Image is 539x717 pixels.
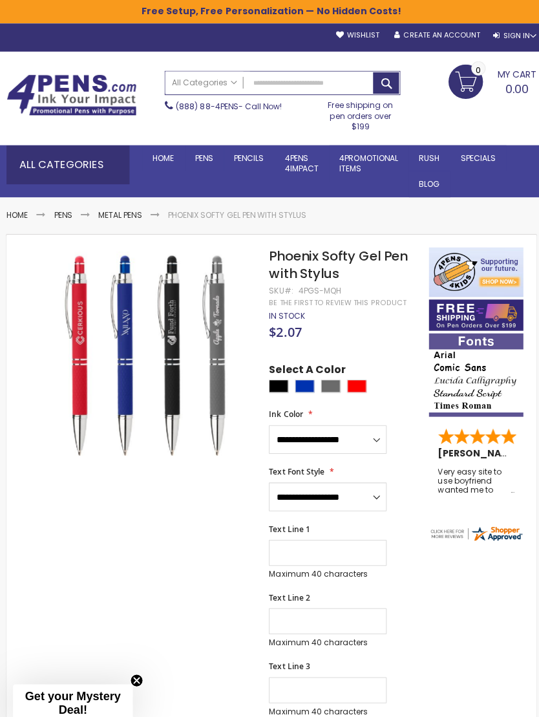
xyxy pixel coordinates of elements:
[458,151,492,162] span: Specials
[6,74,136,115] img: 4Pens Custom Pens and Promotional Products
[327,144,406,180] a: 4PROMOTIONALITEMS
[333,30,377,40] a: Wishlist
[184,144,222,170] a: Pens
[490,31,533,41] div: Sign In
[267,245,404,281] span: Phoenix Softy Gel Pen with Stylus
[174,100,280,111] span: - Call Now!
[406,170,447,196] a: Blog
[445,64,533,96] a: 0.00 0
[267,360,343,378] span: Select A Color
[267,463,322,474] span: Text Font Style
[267,565,383,575] p: Maximum 40 characters
[142,144,184,170] a: Home
[435,464,511,492] div: Very easy site to use boyfriend wanted me to order pens for his business
[267,520,308,531] span: Text Line 1
[6,144,129,183] div: All Categories
[267,701,383,712] p: Maximum 40 characters
[435,444,520,456] span: [PERSON_NAME]
[267,308,302,319] div: Availability
[447,144,503,170] a: Specials
[416,151,437,162] span: Rush
[152,151,173,162] span: Home
[472,63,478,76] span: 0
[222,144,273,170] a: Pencils
[416,177,437,188] span: Blog
[502,80,525,96] span: 0.00
[426,521,520,539] img: 4pens.com widget logo
[174,100,237,111] a: (888) 88-4PENS
[344,377,364,390] div: Red
[233,151,262,162] span: Pencils
[267,283,291,294] strong: SKU
[267,633,383,643] p: Maximum 40 characters
[194,151,212,162] span: Pens
[267,588,308,599] span: Text Line 2
[267,321,299,338] span: $2.07
[267,308,302,319] span: In stock
[426,246,520,295] img: 4pens 4 kids
[318,94,397,131] div: Free shipping on pen orders over $199
[267,656,308,667] span: Text Line 3
[25,685,120,711] span: Get your Mystery Deal!
[337,151,396,173] span: 4PROMOTIONAL ITEMS
[426,331,520,414] img: font-personalization-examples
[426,530,520,541] a: 4pens.com certificate URL
[54,208,72,219] a: Pens
[432,682,539,717] iframe: Google Customer Reviews
[129,669,142,682] button: Close teaser
[267,296,403,306] a: Be the first to review this product
[164,71,242,92] a: All Categories
[283,151,317,173] span: 4Pens 4impact
[167,209,304,219] li: Phoenix Softy Gel Pen with Stylus
[293,377,312,390] div: Blue
[98,208,141,219] a: Metal Pens
[267,405,301,416] span: Ink Color
[32,244,255,467] img: Phoenix Softy Gel Pen with Stylus
[406,144,447,170] a: Rush
[392,30,477,40] a: Create an Account
[13,680,132,717] div: Get your Mystery Deal!Close teaser
[426,297,520,328] img: Free shipping on orders over $199
[267,377,286,390] div: Black
[296,284,339,294] div: 4PGS-MQH
[6,208,28,219] a: Home
[319,377,338,390] div: Grey
[273,144,327,180] a: 4Pens4impact
[171,77,235,87] span: All Categories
